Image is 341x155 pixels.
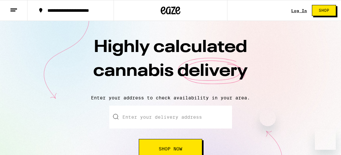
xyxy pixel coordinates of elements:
[307,5,341,16] a: Shop
[109,106,232,129] input: Enter your delivery address
[312,5,336,16] button: Shop
[319,9,329,12] span: Shop
[7,95,334,100] p: Enter your address to check availability in your area.
[159,146,182,151] span: Shop Now
[56,36,285,90] h1: Highly calculated cannabis delivery
[291,9,307,13] a: Log In
[315,129,336,150] iframe: Button to launch messaging window
[260,110,276,126] iframe: Close message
